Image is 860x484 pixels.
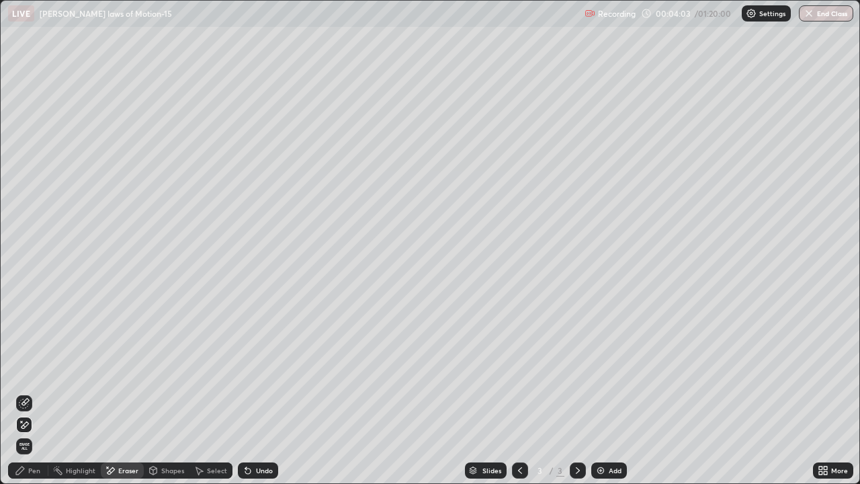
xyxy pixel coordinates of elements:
div: Select [207,467,227,474]
img: add-slide-button [595,465,606,476]
span: Erase all [17,442,32,450]
div: Slides [482,467,501,474]
div: More [831,467,848,474]
img: class-settings-icons [746,8,757,19]
div: / [550,467,554,475]
div: Shapes [161,467,184,474]
div: Undo [256,467,273,474]
img: recording.375f2c34.svg [585,8,595,19]
button: End Class [799,5,853,22]
img: end-class-cross [804,8,814,19]
div: Highlight [66,467,95,474]
p: Recording [598,9,636,19]
p: Settings [759,10,785,17]
div: 3 [533,467,547,475]
div: Eraser [118,467,138,474]
div: 3 [556,465,564,477]
div: Pen [28,467,40,474]
p: [PERSON_NAME] laws of Motion-15 [40,8,172,19]
div: Add [609,467,621,474]
p: LIVE [12,8,30,19]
